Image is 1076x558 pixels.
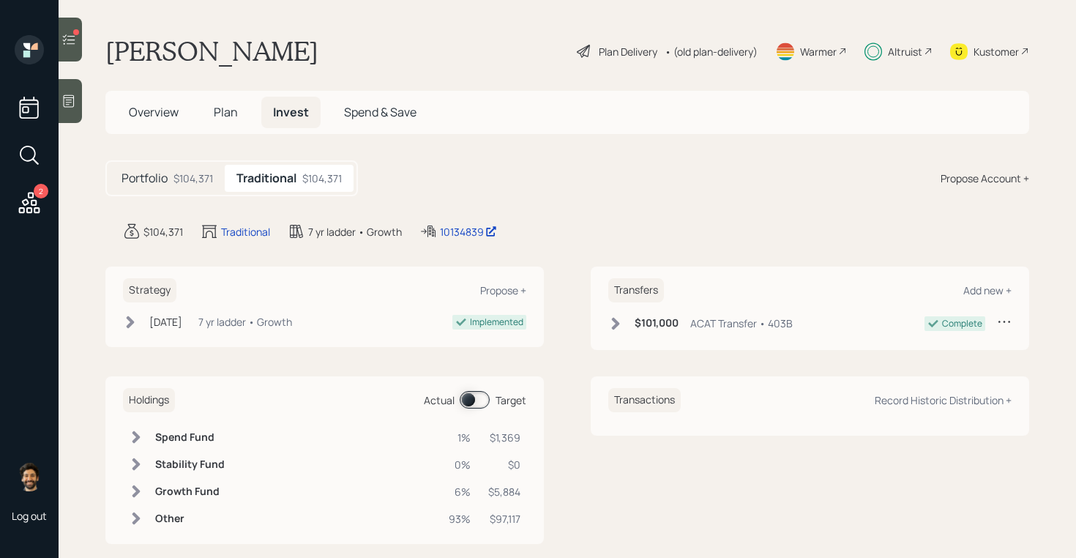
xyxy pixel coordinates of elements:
div: Record Historic Distribution + [875,393,1012,407]
div: 7 yr ladder • Growth [308,224,402,239]
h6: Growth Fund [155,486,225,498]
div: Add new + [963,283,1012,297]
div: 93% [449,511,471,527]
span: Plan [214,104,238,120]
div: $97,117 [488,511,520,527]
div: Traditional [221,224,270,239]
div: ACAT Transfer • 403B [690,316,793,331]
h6: $101,000 [635,317,679,330]
h6: Holdings [123,388,175,412]
h6: Transfers [608,278,664,302]
div: Propose Account + [941,171,1029,186]
div: • (old plan-delivery) [665,44,758,59]
span: Invest [273,104,309,120]
img: eric-schwartz-headshot.png [15,462,44,491]
div: Log out [12,509,47,523]
h6: Stability Fund [155,458,225,471]
div: Warmer [800,44,837,59]
div: [DATE] [149,314,182,330]
div: Target [496,393,526,408]
span: Spend & Save [344,104,416,120]
h1: [PERSON_NAME] [105,35,318,67]
div: 10134839 [440,224,497,239]
h6: Strategy [123,278,176,302]
div: Propose + [480,283,526,297]
div: $5,884 [488,484,520,499]
div: $104,371 [143,224,183,239]
h6: Spend Fund [155,431,225,444]
div: 2 [34,184,48,198]
div: Actual [424,393,455,408]
div: Kustomer [974,44,1019,59]
div: $1,369 [488,430,520,445]
h5: Portfolio [122,171,168,185]
div: Implemented [470,316,523,329]
div: $0 [488,457,520,472]
div: Plan Delivery [599,44,657,59]
div: Altruist [888,44,922,59]
div: 7 yr ladder • Growth [198,314,292,330]
span: Overview [129,104,179,120]
h6: Other [155,513,225,525]
div: $104,371 [302,171,342,186]
div: Complete [942,317,982,330]
div: 6% [449,484,471,499]
h5: Traditional [236,171,296,185]
div: 1% [449,430,471,445]
h6: Transactions [608,388,681,412]
div: $104,371 [173,171,213,186]
div: 0% [449,457,471,472]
